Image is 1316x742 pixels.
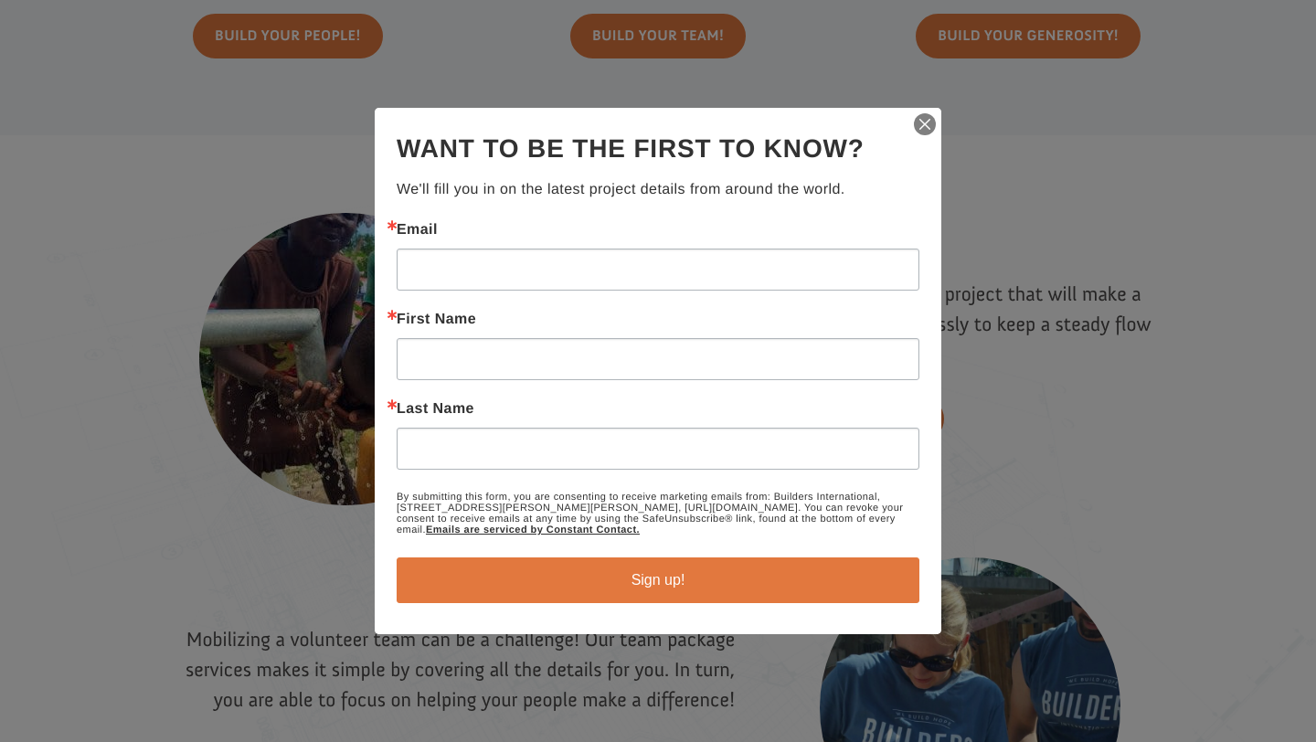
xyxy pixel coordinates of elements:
span: Riverview , [GEOGRAPHIC_DATA] [49,73,209,86]
img: US.png [33,73,46,86]
button: Sign up! [397,557,919,603]
p: We'll fill you in on the latest project details from around the world. [397,179,919,201]
label: First Name [397,313,919,327]
p: By submitting this form, you are consenting to receive marketing emails from: Builders Internatio... [397,492,919,535]
button: Donate [259,37,340,69]
img: ctct-close-x.svg [912,111,938,137]
label: Last Name [397,402,919,417]
h2: Want to be the first to know? [397,130,919,168]
div: to [33,57,251,69]
label: Email [397,223,919,238]
div: Champion City Church donated $2,000 [33,18,251,55]
img: emoji grinningFace [147,38,162,53]
strong: Project Shovel Ready [43,56,151,69]
a: Emails are serviced by Constant Contact. [426,525,640,535]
